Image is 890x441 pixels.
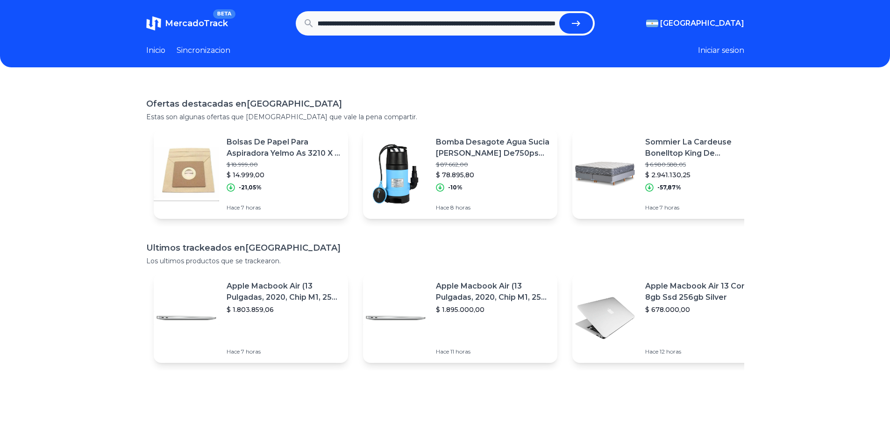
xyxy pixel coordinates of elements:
img: Featured image [572,141,638,207]
img: Featured image [363,141,428,207]
p: Hace 8 horas [436,204,550,211]
button: Iniciar sesion [698,45,744,56]
a: Featured imageApple Macbook Air (13 Pulgadas, 2020, Chip M1, 256 Gb De Ssd, 8 Gb De Ram) - Plata$... [363,273,557,363]
a: Inicio [146,45,165,56]
p: Bolsas De Papel Para Aspiradora Yelmo As 3210 X 5 Unidades [227,137,341,159]
p: Estas son algunas ofertas que [DEMOGRAPHIC_DATA] que vale la pena compartir. [146,112,744,122]
p: Hace 7 horas [645,204,759,211]
p: -57,87% [657,184,681,191]
a: Featured imageBomba Desagote Agua Sucia [PERSON_NAME] De750ps 750 Watts$ 87.662,00$ 78.895,80-10%... [363,129,557,219]
span: MercadoTrack [165,18,228,29]
span: BETA [213,9,235,19]
a: Sincronizacion [177,45,230,56]
img: Argentina [646,20,658,27]
p: Hace 12 horas [645,348,759,355]
img: Featured image [363,285,428,351]
a: MercadoTrackBETA [146,16,228,31]
p: $ 2.941.130,25 [645,170,759,180]
p: Hace 11 horas [436,348,550,355]
p: Bomba Desagote Agua Sucia [PERSON_NAME] De750ps 750 Watts [436,137,550,159]
p: -21,05% [239,184,262,191]
p: Apple Macbook Air (13 Pulgadas, 2020, Chip M1, 256 Gb De Ssd, 8 Gb De Ram) - Plata [436,281,550,303]
p: $ 78.895,80 [436,170,550,180]
a: Featured imageSommier La Cardeuse Bonelltop King De 200cmx200cm Gris Con Base Dividida$ 6.980.588... [572,129,767,219]
span: [GEOGRAPHIC_DATA] [660,18,744,29]
p: $ 18.999,00 [227,161,341,168]
p: $ 1.803.859,06 [227,305,341,314]
p: Los ultimos productos que se trackearon. [146,256,744,266]
h1: Ultimos trackeados en [GEOGRAPHIC_DATA] [146,241,744,254]
p: Hace 7 horas [227,348,341,355]
img: MercadoTrack [146,16,161,31]
p: $ 14.999,00 [227,170,341,180]
h1: Ofertas destacadas en [GEOGRAPHIC_DATA] [146,97,744,110]
a: Featured imageApple Macbook Air (13 Pulgadas, 2020, Chip M1, 256 Gb De Ssd, 8 Gb De Ram) - Plata$... [154,273,348,363]
p: Apple Macbook Air 13 Core I5 8gb Ssd 256gb Silver [645,281,759,303]
p: $ 87.662,00 [436,161,550,168]
a: Featured imageApple Macbook Air 13 Core I5 8gb Ssd 256gb Silver$ 678.000,00Hace 12 horas [572,273,767,363]
p: $ 6.980.588,05 [645,161,759,168]
p: Sommier La Cardeuse Bonelltop King De 200cmx200cm Gris Con Base Dividida [645,137,759,159]
a: Featured imageBolsas De Papel Para Aspiradora Yelmo As 3210 X 5 Unidades$ 18.999,00$ 14.999,00-21... [154,129,348,219]
img: Featured image [154,285,219,351]
p: Hace 7 horas [227,204,341,211]
p: -10% [448,184,463,191]
img: Featured image [572,285,638,351]
p: $ 678.000,00 [645,305,759,314]
button: [GEOGRAPHIC_DATA] [646,18,744,29]
img: Featured image [154,141,219,207]
p: $ 1.895.000,00 [436,305,550,314]
p: Apple Macbook Air (13 Pulgadas, 2020, Chip M1, 256 Gb De Ssd, 8 Gb De Ram) - Plata [227,281,341,303]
